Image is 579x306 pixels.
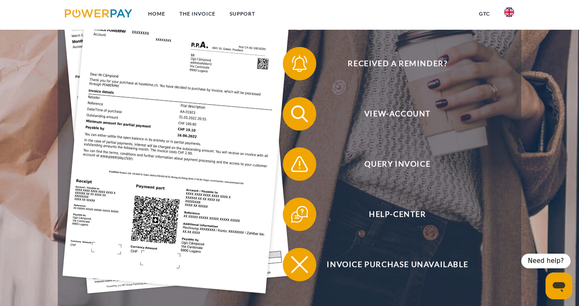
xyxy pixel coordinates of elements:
img: qb_search.svg [289,103,310,124]
div: Need help? [521,254,571,268]
button: Query Invoice [283,147,500,181]
span: Query Invoice [295,147,500,181]
img: logo-powerpay.svg [65,9,132,18]
img: en [504,7,514,17]
img: qb_close.svg [289,254,310,275]
span: Received a reminder? [295,47,500,80]
button: Invoice purchase unavailable [283,248,500,281]
span: Invoice purchase unavailable [295,248,500,281]
a: Support [223,6,262,21]
img: qb_warning.svg [289,154,310,175]
span: Help-Center [295,198,500,231]
a: GTC [472,6,497,21]
button: View-Account [283,97,500,131]
span: View-Account [295,97,500,131]
button: Received a reminder? [283,47,500,80]
a: THE INVOICE [172,6,223,21]
button: Help-Center [283,198,500,231]
iframe: Button to launch messaging window, conversation in progress [546,273,572,299]
a: Home [141,6,172,21]
img: qb_help.svg [289,204,310,225]
img: qb_bell.svg [289,53,310,74]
